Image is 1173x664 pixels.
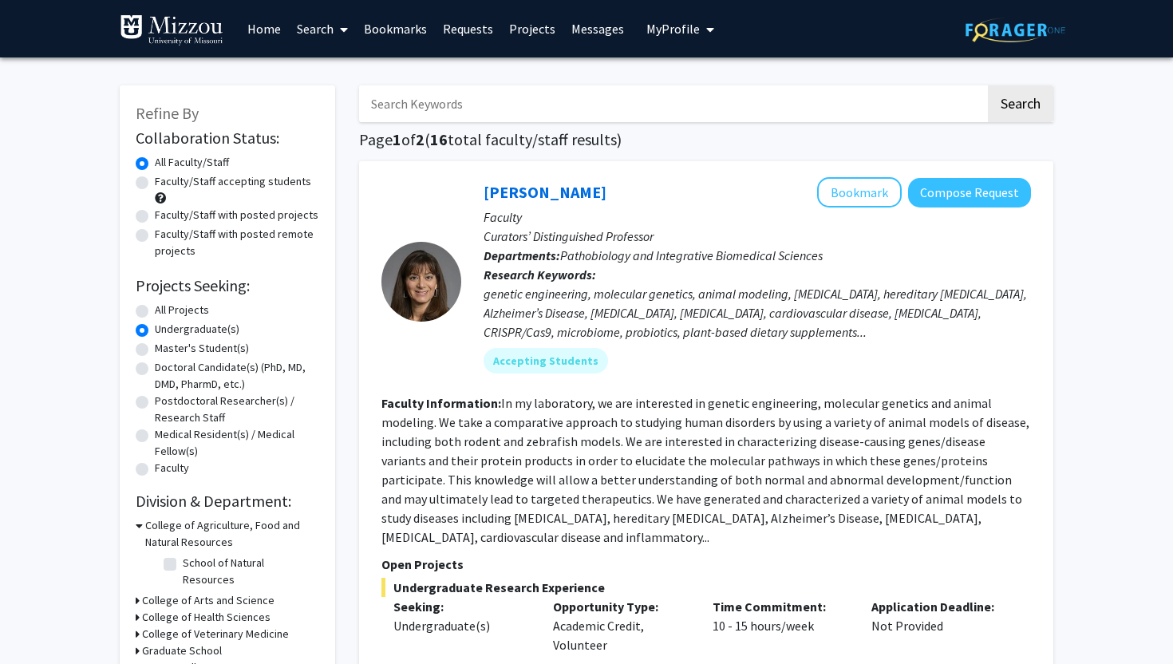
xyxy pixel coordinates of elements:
h3: Graduate School [142,642,222,659]
label: Doctoral Candidate(s) (PhD, MD, DMD, PharmD, etc.) [155,359,319,393]
span: Undergraduate Research Experience [381,578,1031,597]
label: Medical Resident(s) / Medical Fellow(s) [155,426,319,460]
b: Departments: [484,247,560,263]
p: Time Commitment: [713,597,848,616]
img: University of Missouri Logo [120,14,223,46]
h2: Division & Department: [136,492,319,511]
label: Faculty/Staff with posted remote projects [155,226,319,259]
fg-read-more: In my laboratory, we are interested in genetic engineering, molecular genetics and animal modelin... [381,395,1029,545]
h3: College of Arts and Science [142,592,274,609]
img: ForagerOne Logo [966,18,1065,42]
p: Curators’ Distinguished Professor [484,227,1031,246]
a: Messages [563,1,632,57]
label: Undergraduate(s) [155,321,239,338]
label: All Projects [155,302,209,318]
iframe: Chat [12,592,68,652]
label: Faculty/Staff with posted projects [155,207,318,223]
a: Projects [501,1,563,57]
div: genetic engineering, molecular genetics, animal modeling, [MEDICAL_DATA], hereditary [MEDICAL_DAT... [484,284,1031,342]
span: 1 [393,129,401,149]
h3: College of Agriculture, Food and Natural Resources [145,517,319,551]
b: Faculty Information: [381,395,501,411]
div: Not Provided [859,597,1019,654]
a: Home [239,1,289,57]
a: Search [289,1,356,57]
label: Master's Student(s) [155,340,249,357]
a: Requests [435,1,501,57]
h3: College of Health Sciences [142,609,271,626]
span: 2 [416,129,425,149]
a: Bookmarks [356,1,435,57]
label: Faculty/Staff accepting students [155,173,311,190]
div: Academic Credit, Volunteer [541,597,701,654]
button: Search [988,85,1053,122]
label: Postdoctoral Researcher(s) / Research Staff [155,393,319,426]
p: Opportunity Type: [553,597,689,616]
div: 10 - 15 hours/week [701,597,860,654]
p: Open Projects [381,555,1031,574]
div: Undergraduate(s) [393,616,529,635]
h2: Projects Seeking: [136,276,319,295]
h1: Page of ( total faculty/staff results) [359,130,1053,149]
button: Add Elizabeth Bryda to Bookmarks [817,177,902,207]
h3: College of Veterinary Medicine [142,626,289,642]
h2: Collaboration Status: [136,128,319,148]
span: My Profile [646,21,700,37]
a: [PERSON_NAME] [484,182,606,202]
span: 16 [430,129,448,149]
span: Refine By [136,103,199,123]
span: Pathobiology and Integrative Biomedical Sciences [560,247,823,263]
p: Seeking: [393,597,529,616]
label: All Faculty/Staff [155,154,229,171]
b: Research Keywords: [484,267,596,283]
label: Faculty [155,460,189,476]
input: Search Keywords [359,85,985,122]
p: Application Deadline: [871,597,1007,616]
button: Compose Request to Elizabeth Bryda [908,178,1031,207]
label: School of Natural Resources [183,555,315,588]
mat-chip: Accepting Students [484,348,608,373]
p: Faculty [484,207,1031,227]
